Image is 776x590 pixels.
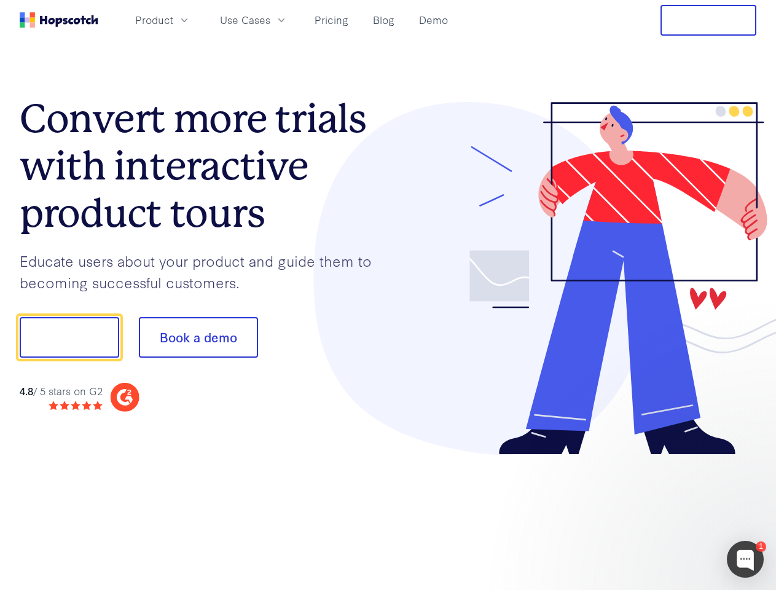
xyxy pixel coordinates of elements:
a: Home [20,12,98,28]
span: Use Cases [220,12,270,28]
a: Blog [368,10,399,30]
button: Show me! [20,317,119,358]
button: Free Trial [660,5,756,36]
a: Pricing [310,10,353,30]
h1: Convert more trials with interactive product tours [20,95,388,237]
div: / 5 stars on G2 [20,383,103,399]
p: Educate users about your product and guide them to becoming successful customers. [20,250,388,293]
div: 1 [756,541,766,552]
strong: 4.8 [20,383,33,398]
button: Book a demo [139,317,258,358]
span: Product [135,12,173,28]
a: Demo [414,10,453,30]
button: Use Cases [213,10,295,30]
button: Product [128,10,198,30]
